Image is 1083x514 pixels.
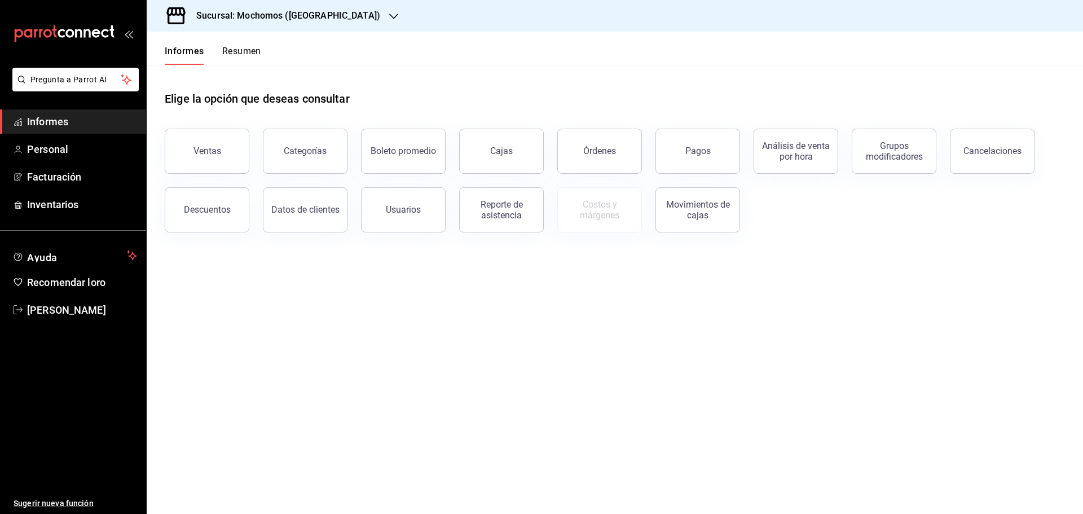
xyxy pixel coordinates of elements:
font: Inventarios [27,199,78,210]
font: Ayuda [27,252,58,263]
button: Movimientos de cajas [655,187,740,232]
font: Resumen [222,46,261,56]
font: Informes [165,46,204,56]
button: Reporte de asistencia [459,187,544,232]
button: Usuarios [361,187,446,232]
font: Reporte de asistencia [481,199,523,221]
font: Análisis de venta por hora [762,140,830,162]
font: Sugerir nueva función [14,499,94,508]
font: Facturación [27,171,81,183]
font: Informes [27,116,68,128]
font: Descuentos [184,204,231,215]
font: Ventas [193,146,221,156]
font: Boleto promedio [371,146,436,156]
button: Ventas [165,129,249,174]
button: Pregunta a Parrot AI [12,68,139,91]
button: Datos de clientes [263,187,347,232]
font: Sucursal: Mochomos ([GEOGRAPHIC_DATA]) [196,10,380,21]
font: [PERSON_NAME] [27,304,106,316]
font: Grupos modificadores [866,140,923,162]
font: Órdenes [583,146,616,156]
button: Contrata inventarios para ver este informe [557,187,642,232]
font: Personal [27,143,68,155]
button: Grupos modificadores [852,129,936,174]
font: Costos y márgenes [580,199,619,221]
font: Usuarios [386,204,421,215]
font: Elige la opción que deseas consultar [165,92,350,106]
font: Cancelaciones [963,146,1022,156]
font: Recomendar loro [27,276,105,288]
div: pestañas de navegación [165,45,261,65]
button: Pagos [655,129,740,174]
font: Cajas [490,146,513,156]
button: Categorías [263,129,347,174]
button: Descuentos [165,187,249,232]
font: Movimientos de cajas [666,199,730,221]
button: Cancelaciones [950,129,1034,174]
font: Datos de clientes [271,204,340,215]
a: Pregunta a Parrot AI [8,82,139,94]
font: Pagos [685,146,711,156]
a: Cajas [459,129,544,174]
button: Análisis de venta por hora [754,129,838,174]
font: Categorías [284,146,327,156]
font: Pregunta a Parrot AI [30,75,107,84]
button: abrir_cajón_menú [124,29,133,38]
button: Órdenes [557,129,642,174]
button: Boleto promedio [361,129,446,174]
